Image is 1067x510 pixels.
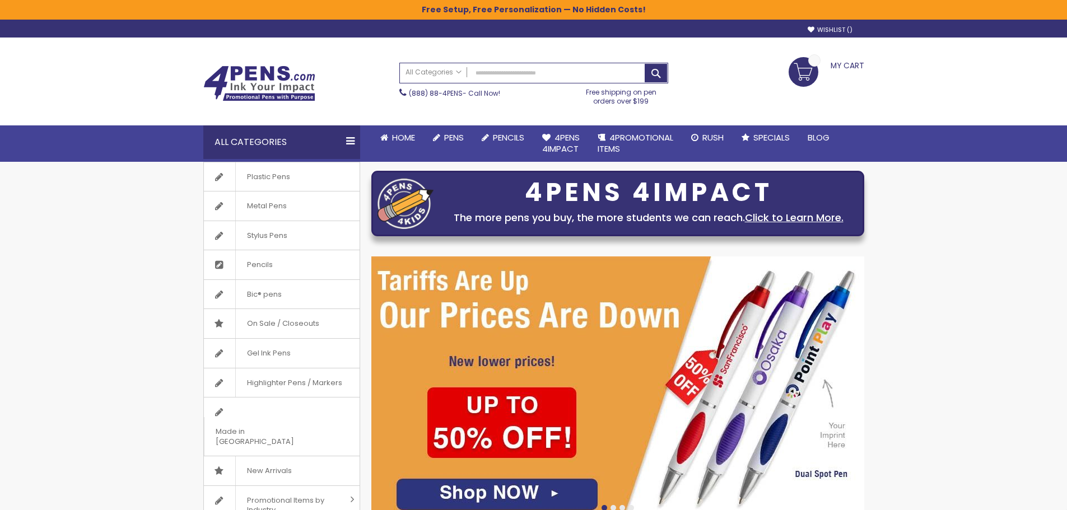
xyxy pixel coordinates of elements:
a: Blog [799,125,838,150]
span: On Sale / Closeouts [235,309,330,338]
span: Plastic Pens [235,162,301,191]
a: Metal Pens [204,191,360,221]
span: Home [392,132,415,143]
div: Free shipping on pen orders over $199 [574,83,668,106]
div: All Categories [203,125,360,159]
a: Pens [424,125,473,150]
span: 4Pens 4impact [542,132,580,155]
span: Metal Pens [235,191,298,221]
span: Blog [808,132,830,143]
a: Click to Learn More. [745,210,844,224]
a: On Sale / Closeouts [204,309,360,338]
span: 4PROMOTIONAL ITEMS [598,132,673,155]
span: Pens [444,132,464,143]
a: Home [371,125,424,150]
span: Gel Ink Pens [235,339,302,368]
span: Specials [753,132,790,143]
a: Highlighter Pens / Markers [204,368,360,397]
span: Made in [GEOGRAPHIC_DATA] [204,417,332,456]
a: Pencils [473,125,533,150]
span: Bic® pens [235,280,293,309]
a: Bic® pens [204,280,360,309]
a: Rush [682,125,733,150]
a: (888) 88-4PENS [409,88,463,98]
img: 4Pens Custom Pens and Promotional Products [203,65,315,101]
a: Specials [733,125,799,150]
span: - Call Now! [409,88,500,98]
a: Wishlist [808,26,852,34]
span: All Categories [406,68,462,77]
span: Stylus Pens [235,221,299,250]
a: New Arrivals [204,456,360,485]
a: 4Pens4impact [533,125,589,162]
div: 4PENS 4IMPACT [439,181,858,204]
img: four_pen_logo.png [378,178,434,229]
span: Rush [702,132,724,143]
span: Highlighter Pens / Markers [235,368,353,397]
a: Plastic Pens [204,162,360,191]
a: 4PROMOTIONALITEMS [589,125,682,162]
span: Pencils [493,132,524,143]
span: Pencils [235,250,284,279]
a: Made in [GEOGRAPHIC_DATA] [204,397,360,456]
a: All Categories [400,63,467,82]
a: Stylus Pens [204,221,360,250]
a: Gel Ink Pens [204,339,360,368]
a: Pencils [204,250,360,279]
div: The more pens you buy, the more students we can reach. [439,210,858,226]
span: New Arrivals [235,456,303,485]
